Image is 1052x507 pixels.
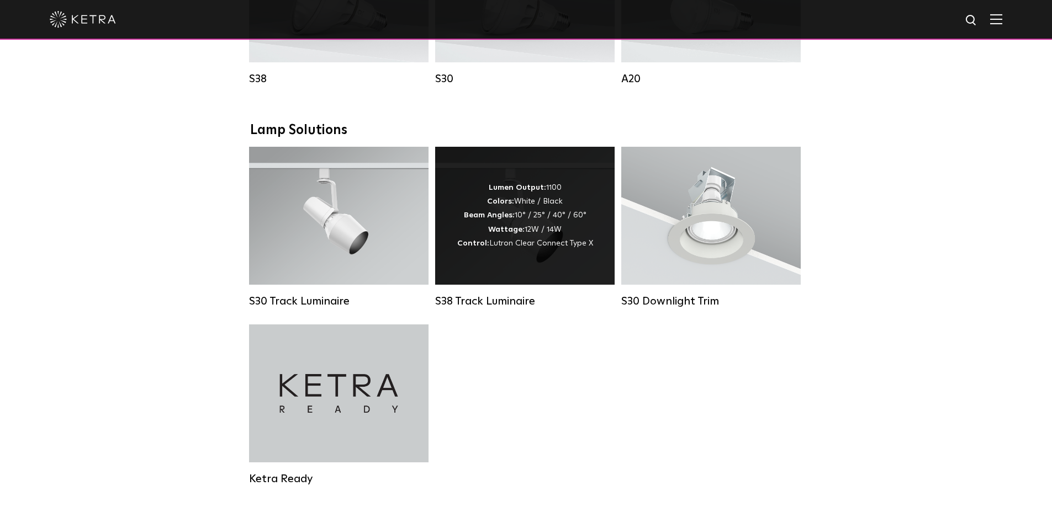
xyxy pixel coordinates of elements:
div: 1100 White / Black 10° / 25° / 40° / 60° 12W / 14W [457,181,593,250]
a: S30 Downlight Trim S30 Downlight Trim [621,147,801,308]
div: S38 [249,72,429,86]
div: Lamp Solutions [250,122,802,138]
a: S38 Track Luminaire Lumen Output:1100Colors:White / BlackBeam Angles:10° / 25° / 40° / 60°Wattage... [435,147,615,308]
img: search icon [965,14,979,28]
div: S30 Track Luminaire [249,295,429,308]
a: S30 Track Luminaire Lumen Output:1100Colors:White / BlackBeam Angles:15° / 25° / 40° / 60° / 90°W... [249,147,429,308]
div: Ketra Ready [249,472,429,485]
div: S30 [435,72,615,86]
strong: Control: [457,239,489,247]
div: S38 Track Luminaire [435,295,615,308]
img: ketra-logo-2019-white [50,11,116,28]
strong: Beam Angles: [464,211,515,219]
div: A20 [621,72,801,86]
strong: Colors: [487,198,514,205]
div: S30 Downlight Trim [621,295,801,308]
img: Hamburger%20Nav.svg [990,14,1002,24]
span: Lutron Clear Connect Type X [489,239,593,247]
strong: Wattage: [488,226,525,233]
strong: Lumen Output: [489,184,546,191]
a: Ketra Ready Ketra Ready [249,324,429,485]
